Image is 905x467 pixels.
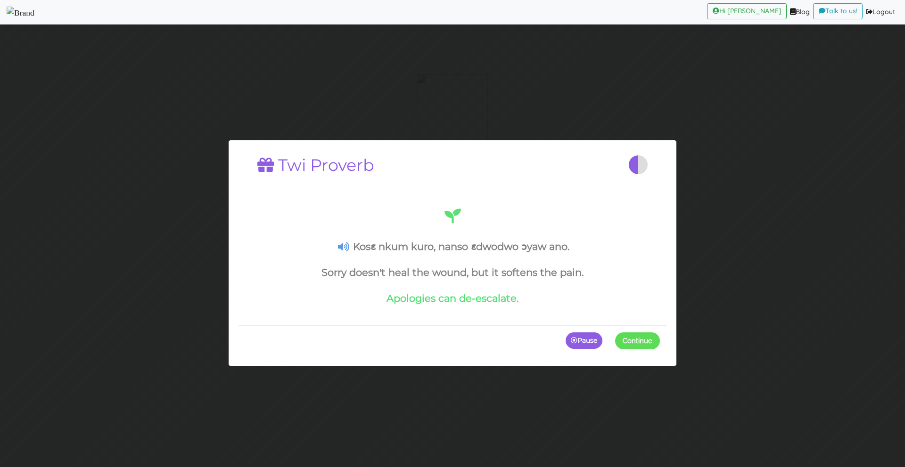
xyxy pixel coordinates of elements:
h4: Kosɛ nkum kuro, nanso ɛdwodwo ɔyaw ano. [245,241,660,252]
a: Hi [PERSON_NAME] [707,3,787,19]
span: Continue [623,336,652,345]
button: Continue [615,332,660,349]
img: Select Course Page [7,7,34,19]
a: Blog [787,3,813,21]
h4: Sorry doesn't heal the wound, but it softens the pain. [245,266,660,278]
a: Talk to us! [813,3,863,19]
h1: Twi Proverb [257,155,374,175]
a: Logout [863,3,898,21]
h4: Apologies can de-escalate. [245,292,660,304]
button: Pause [566,332,602,349]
